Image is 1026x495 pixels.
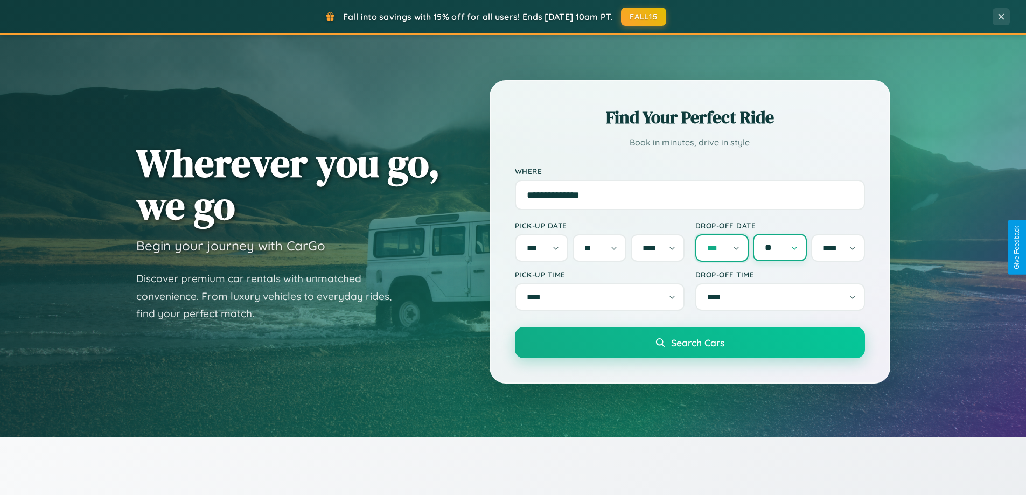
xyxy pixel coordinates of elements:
[671,337,724,348] span: Search Cars
[136,238,325,254] h3: Begin your journey with CarGo
[515,270,685,279] label: Pick-up Time
[136,142,440,227] h1: Wherever you go, we go
[1013,226,1021,269] div: Give Feedback
[695,221,865,230] label: Drop-off Date
[695,270,865,279] label: Drop-off Time
[515,327,865,358] button: Search Cars
[515,106,865,129] h2: Find Your Perfect Ride
[515,166,865,176] label: Where
[343,11,613,22] span: Fall into savings with 15% off for all users! Ends [DATE] 10am PT.
[515,135,865,150] p: Book in minutes, drive in style
[621,8,666,26] button: FALL15
[136,270,406,323] p: Discover premium car rentals with unmatched convenience. From luxury vehicles to everyday rides, ...
[515,221,685,230] label: Pick-up Date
